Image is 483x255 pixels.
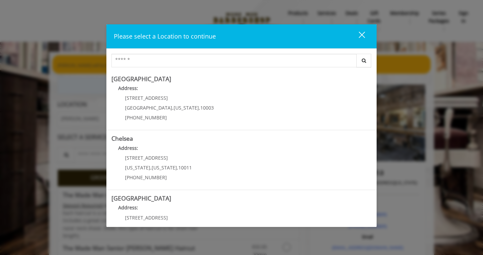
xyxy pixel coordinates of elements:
div: close dialog [351,31,364,41]
b: Address: [118,145,138,151]
span: [STREET_ADDRESS] [125,155,168,161]
i: Search button [360,58,368,63]
span: [US_STATE] [125,164,150,171]
span: [GEOGRAPHIC_DATA] [125,105,172,111]
button: close dialog [346,29,369,43]
span: [STREET_ADDRESS] [125,95,168,101]
span: Please select a Location to continue [114,32,216,40]
span: 10011 [178,164,192,171]
span: , [172,105,174,111]
span: , [177,164,178,171]
span: , [150,164,152,171]
span: 10003 [200,105,214,111]
span: [PHONE_NUMBER] [125,174,167,181]
span: [US_STATE] [152,164,177,171]
input: Search Center [111,54,357,67]
div: Center Select [111,54,372,71]
b: [GEOGRAPHIC_DATA] [111,75,171,83]
span: [US_STATE] [174,105,199,111]
b: Address: [118,204,138,211]
b: Chelsea [111,134,133,142]
span: [PHONE_NUMBER] [125,114,167,121]
b: [GEOGRAPHIC_DATA] [111,194,171,202]
span: [STREET_ADDRESS] [125,214,168,221]
b: Address: [118,85,138,91]
span: , [199,105,200,111]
